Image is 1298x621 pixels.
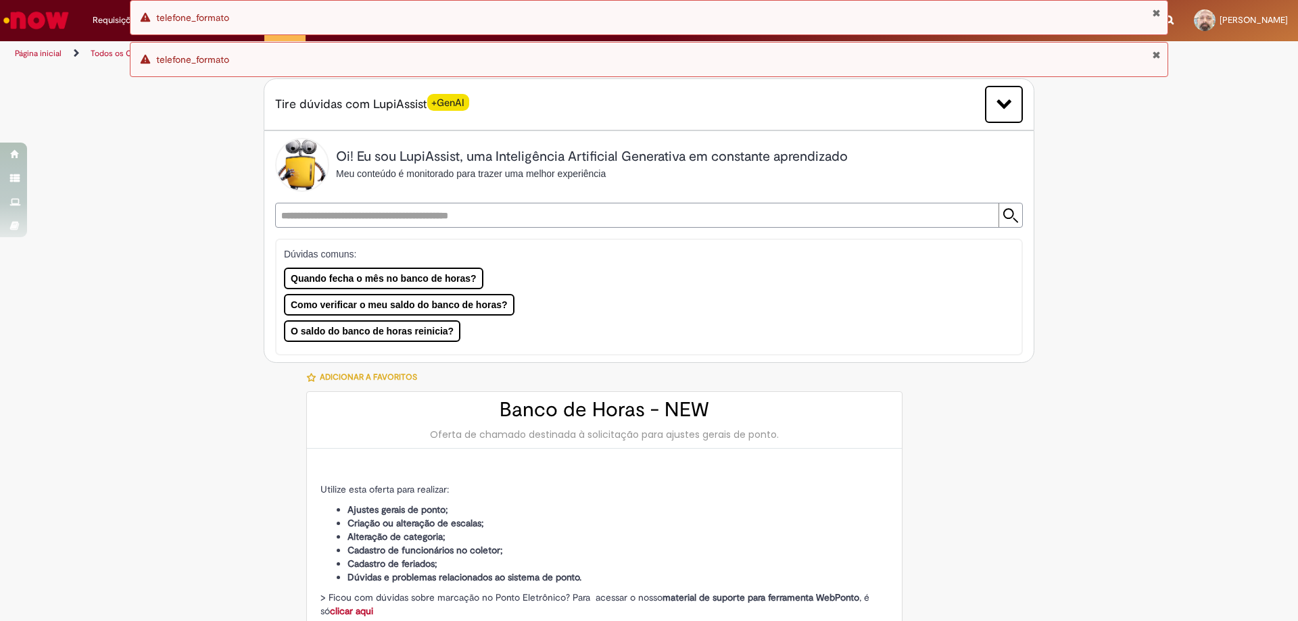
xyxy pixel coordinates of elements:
[284,247,996,261] p: Dúvidas comuns:
[91,48,162,59] a: Todos os Catálogos
[347,530,446,543] strong: Alteração de categoria;
[347,571,581,583] strong: Dúvidas e problemas relacionados ao sistema de ponto.
[156,11,229,24] span: telefone_formato
[347,517,484,529] strong: Criação ou alteração de escalas;
[93,14,140,27] span: Requisições
[336,149,848,164] h2: Oi! Eu sou LupiAssist, uma Inteligência Artificial Generativa em constante aprendizado
[1,7,71,34] img: ServiceNow
[330,605,373,617] a: clicar aqui
[284,268,483,289] button: Quando fecha o mês no banco de horas?
[320,483,449,495] span: Utilize esta oferta para realizar:
[427,94,469,111] span: +GenAI
[275,96,469,113] span: Tire dúvidas com LupiAssist
[1220,14,1288,26] span: [PERSON_NAME]
[1152,49,1161,60] button: Fechar Notificação
[336,168,606,179] span: Meu conteúdo é monitorado para trazer uma melhor experiência
[306,363,425,391] button: Adicionar a Favoritos
[663,591,859,603] strong: material de suporte para ferramenta WebPonto
[10,41,855,66] ul: Trilhas de página
[15,48,62,59] a: Página inicial
[999,203,1022,227] input: Submit
[284,294,514,316] button: Como verificar o meu saldo do banco de horas?
[320,372,417,383] span: Adicionar a Favoritos
[320,428,888,441] div: Oferta de chamado destinada à solicitação para ajustes gerais de ponto.
[284,320,460,342] button: O saldo do banco de horas reinicia?
[347,503,448,516] strong: Ajustes gerais de ponto;
[320,399,888,421] h2: Banco de Horas - NEW
[320,591,888,618] p: > Ficou com dúvidas sobre marcação no Ponto Eletrônico? Para acessar o nosso , é só
[156,53,229,66] span: telefone_formato
[1152,7,1161,18] button: Fechar Notificação
[347,557,437,570] strong: Cadastro de feriados;
[275,138,329,192] img: Lupi
[347,544,503,556] strong: Cadastro de funcionários no coletor;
